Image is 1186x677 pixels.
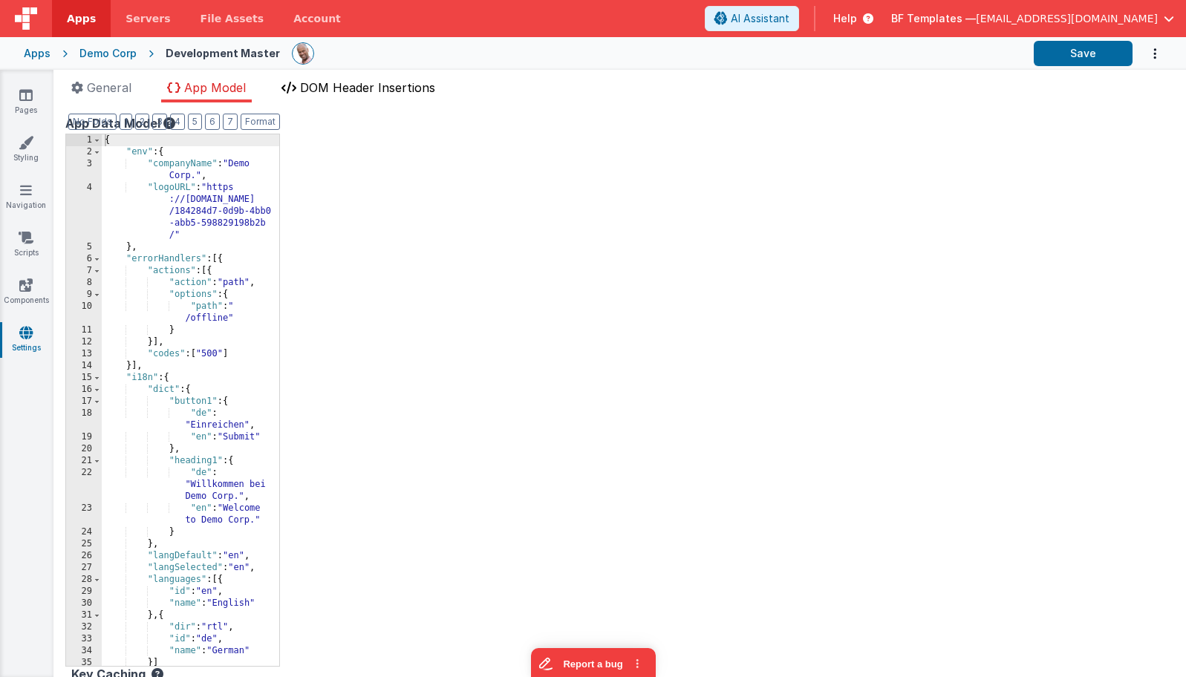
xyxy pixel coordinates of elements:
[68,114,117,130] button: No Folds
[66,336,102,348] div: 12
[188,114,202,130] button: 5
[1133,39,1162,69] button: Options
[66,301,102,324] div: 10
[87,80,131,95] span: General
[66,372,102,384] div: 15
[66,455,102,467] div: 21
[66,598,102,609] div: 30
[67,11,96,26] span: Apps
[66,657,102,669] div: 35
[66,324,102,336] div: 11
[731,11,789,26] span: AI Assistant
[152,114,167,130] button: 3
[66,645,102,657] div: 34
[65,114,280,132] div: App Data Model
[66,503,102,526] div: 23
[66,562,102,574] div: 27
[170,114,185,130] button: 4
[79,46,137,61] div: Demo Corp
[66,146,102,158] div: 2
[891,11,976,26] span: BF Templates —
[66,241,102,253] div: 5
[66,384,102,396] div: 16
[66,538,102,550] div: 25
[66,621,102,633] div: 32
[24,46,50,61] div: Apps
[66,265,102,277] div: 7
[66,396,102,408] div: 17
[120,114,132,130] button: 1
[166,46,280,61] div: Development Master
[66,134,102,146] div: 1
[66,158,102,182] div: 3
[66,526,102,538] div: 24
[66,289,102,301] div: 9
[891,11,1174,26] button: BF Templates — [EMAIL_ADDRESS][DOMAIN_NAME]
[976,11,1158,26] span: [EMAIL_ADDRESS][DOMAIN_NAME]
[1034,41,1133,66] button: Save
[66,586,102,598] div: 29
[66,360,102,372] div: 14
[66,182,102,241] div: 4
[66,253,102,265] div: 6
[66,277,102,289] div: 8
[833,11,857,26] span: Help
[66,550,102,562] div: 26
[66,574,102,586] div: 28
[205,114,220,130] button: 6
[66,408,102,431] div: 18
[241,114,280,130] button: Format
[184,80,246,95] span: App Model
[66,443,102,455] div: 20
[223,114,238,130] button: 7
[135,114,149,130] button: 2
[66,467,102,503] div: 22
[66,609,102,621] div: 31
[705,6,799,31] button: AI Assistant
[201,11,264,26] span: File Assets
[66,348,102,360] div: 13
[300,80,435,95] span: DOM Header Insertions
[66,431,102,443] div: 19
[126,11,170,26] span: Servers
[293,43,313,64] img: 11ac31fe5dc3d0eff3fbbbf7b26fa6e1
[66,633,102,645] div: 33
